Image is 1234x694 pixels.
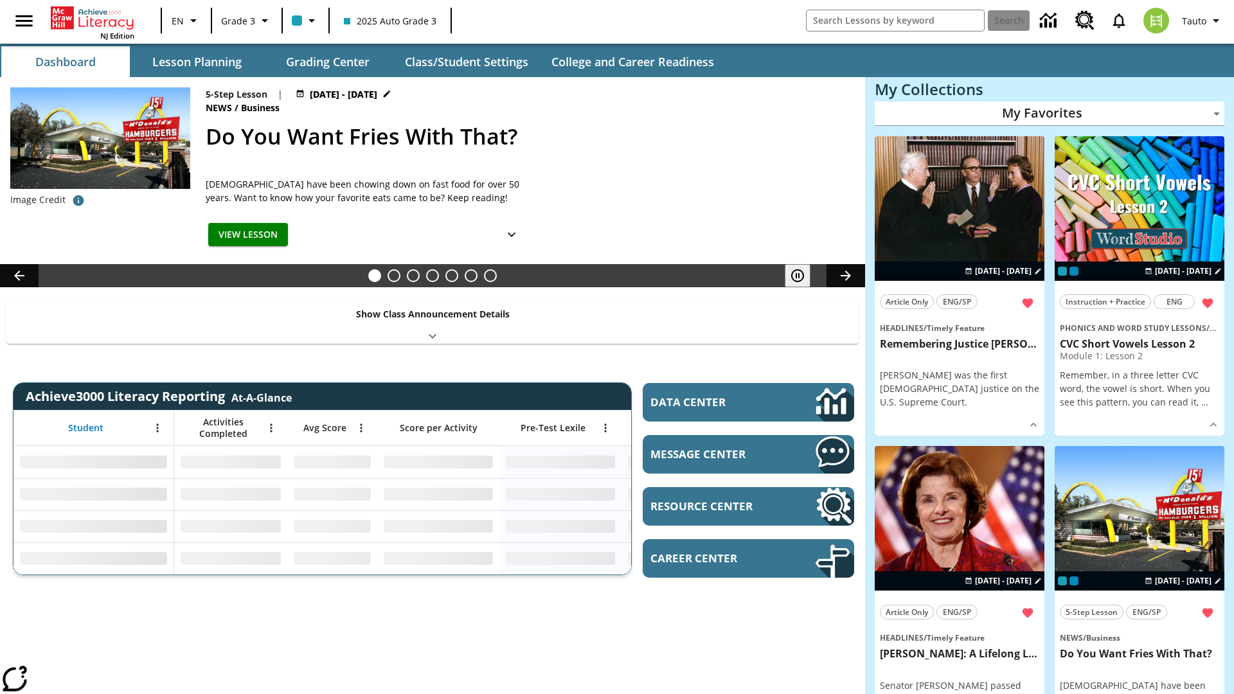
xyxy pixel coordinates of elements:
a: Resource Center, Will open in new tab [643,487,854,526]
span: Headlines [880,323,924,334]
span: Headlines [880,632,924,643]
button: Language: EN, Select a language [166,9,207,32]
a: Data Center [1032,3,1068,39]
button: Grading Center [264,46,392,77]
div: OL 2025 Auto Grade 4 [1069,576,1078,585]
input: search field [807,10,984,31]
button: Aug 26 - Aug 26 Choose Dates [962,575,1044,587]
span: Topic: Headlines/Timely Feature [880,321,1039,335]
button: Dashboard [1,46,130,77]
span: Article Only [886,295,928,308]
div: My Favorites [875,102,1224,126]
a: Career Center [643,539,854,578]
span: Timely Feature [927,632,985,643]
span: 5-Step Lesson [1066,605,1118,619]
button: Article Only [880,294,934,309]
div: No Data, [287,478,377,510]
span: Pre-Test Lexile [521,422,586,434]
span: Topic: Headlines/Timely Feature [880,630,1039,645]
div: Home [51,4,134,40]
span: Topic: News/Business [1060,630,1219,645]
span: / [924,632,927,643]
div: No Data, [621,478,744,510]
span: ENG/SP [943,295,971,308]
button: Remove from Favorites [1196,601,1219,625]
button: Open Menu [352,418,371,438]
h3: Do You Want Fries With That? [1060,647,1219,661]
div: [DEMOGRAPHIC_DATA] have been chowing down on fast food for over 50 years. Want to know how your f... [206,177,527,204]
div: Current Class [1058,267,1067,276]
button: Open Menu [596,418,615,438]
span: ENG/SP [943,605,971,619]
span: Current Class [1058,576,1067,585]
button: Show Details [1204,415,1223,434]
div: Show Class Announcement Details [6,299,859,344]
span: Data Center [650,395,772,409]
div: OL 2025 Auto Grade 4 [1069,267,1078,276]
button: Article Only [880,605,934,619]
h2: Do You Want Fries With That? [206,120,850,153]
span: ENG/SP [1132,605,1161,619]
p: 5-Step Lesson [206,87,267,101]
a: Message Center [643,435,854,474]
button: Class/Student Settings [395,46,539,77]
button: ENG [1154,294,1195,309]
div: No Data, [621,542,744,574]
button: Class color is light blue. Change class color [287,9,325,32]
a: Data Center [643,383,854,422]
p: Show Class Announcement Details [356,307,510,321]
span: [DATE] - [DATE] [975,265,1032,277]
span: Timely Feature [927,323,985,334]
button: ENG/SP [936,294,978,309]
div: No Data, [287,542,377,574]
span: [DATE] - [DATE] [1155,265,1212,277]
button: Slide 2 CVC Short Vowels Lesson 2 [388,269,400,282]
button: Grade: Grade 3, Select a grade [216,9,278,32]
button: Open Menu [148,418,167,438]
span: EN [172,14,184,28]
button: Show Details [1024,415,1043,434]
span: … [1201,396,1208,408]
button: Aug 26 - Aug 26 Choose Dates [293,87,394,101]
button: Slide 7 Career Lesson [484,269,497,282]
span: NJ Edition [100,31,134,40]
div: Pause [785,264,823,287]
span: / [1206,321,1217,334]
span: Score per Activity [400,422,478,434]
a: Resource Center, Will open in new tab [1068,3,1102,38]
button: Slide 1 Do You Want Fries With That? [368,269,381,282]
button: Aug 26 - Aug 26 Choose Dates [1142,575,1224,587]
h3: CVC Short Vowels Lesson 2 [1060,337,1219,351]
span: Avg Score [303,422,346,434]
span: [DATE] - [DATE] [1155,575,1212,587]
span: Article Only [886,605,928,619]
span: Activities Completed [181,416,265,440]
span: Americans have been chowing down on fast food for over 50 years. Want to know how your favorite e... [206,177,527,204]
span: Tauto [1182,14,1206,28]
h3: Remembering Justice O'Connor [880,337,1039,351]
button: Lesson Planning [132,46,261,77]
span: Instruction + Practice [1066,295,1145,308]
button: View Lesson [208,223,288,247]
span: Resource Center [650,499,777,513]
button: Slide 3 Dianne Feinstein: A Lifelong Leader [407,269,420,282]
span: Achieve3000 Literacy Reporting [26,387,292,405]
span: News [1060,632,1083,643]
button: Image credit: McClatchy-Tribune/Tribune Content Agency LLC/Alamy Stock Photo [66,189,91,212]
img: avatar image [1143,8,1169,33]
button: Slide 4 Remembering Justice O'Connor [426,269,439,282]
button: Open side menu [5,2,43,40]
p: Remember, in a three letter CVC word, the vowel is short. When you see this pattern, you can read... [1060,368,1219,409]
span: Business [1086,632,1120,643]
img: One of the first McDonald's stores, with the iconic red sign and golden arches. [10,87,190,189]
span: Message Center [650,447,777,461]
div: No Data, [174,446,287,478]
div: At-A-Glance [231,388,292,405]
button: Slide 5 Cars of the Future? [445,269,458,282]
p: Image Credit [10,193,66,206]
span: Grade 3 [221,14,255,28]
span: Student [68,422,103,434]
